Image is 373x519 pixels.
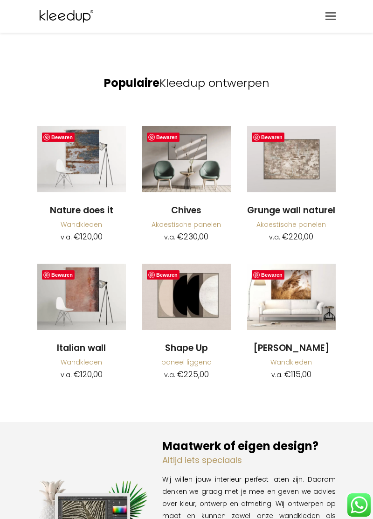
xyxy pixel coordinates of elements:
bdi: 120,00 [74,231,103,242]
a: Toggle mobile menu [325,9,336,23]
a: Nature does it [37,204,126,217]
a: Bewaren [42,133,75,142]
span: € [177,369,184,380]
bdi: 120,00 [74,369,103,380]
bdi: 230,00 [177,231,208,242]
a: Akoestische panelen [152,220,221,229]
span: € [282,231,289,242]
a: [PERSON_NAME] [247,342,336,355]
a: Bewaren [252,270,284,280]
img: Grunge Wall Naturel [247,126,336,192]
span: v.a. [269,232,280,242]
a: Dried Reed [247,264,336,331]
strong: Populaire [104,75,159,91]
bdi: 225,00 [177,369,209,380]
a: Wandkleden [61,358,102,367]
a: paneel liggend [161,358,212,367]
a: Grunge Wall Naturel [247,126,336,194]
a: Nature Does It [37,126,126,194]
a: Chives [142,204,231,217]
span: v.a. [61,232,72,242]
img: Kleedup [37,5,97,28]
bdi: 115,00 [284,369,311,380]
span: € [74,369,80,380]
a: Bewaren [252,133,284,142]
a: Shape Up [142,342,231,355]
span: v.a. [271,370,283,379]
img: Shape Up [142,264,231,330]
span: € [284,369,291,380]
img: Dried Reed [247,264,336,330]
span: v.a. [61,370,72,379]
a: Grunge wall naturel [247,204,336,217]
a: Wandkleden [270,358,312,367]
span: v.a. [164,232,175,242]
a: Wandkleden [61,220,102,229]
a: Bewaren [42,270,75,280]
span: v.a. [164,370,175,379]
img: Chives [142,126,231,192]
strong: Maatwerk of eigen design? [162,438,318,454]
a: Italian Wall [37,264,126,331]
img: Nature Does It [37,126,126,192]
a: Chives [142,126,231,194]
span: € [177,231,184,242]
img: Italian Wall [37,264,126,330]
h2: Kleedup ontwerpen [37,75,336,91]
span: € [74,231,80,242]
h4: Altijd iets speciaals [162,454,336,466]
a: Bewaren [147,270,180,280]
a: Bewaren [147,133,180,142]
a: Shape Up [142,264,231,331]
a: Akoestische panelen [256,220,326,229]
bdi: 220,00 [282,231,313,242]
a: Italian wall [37,342,126,355]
